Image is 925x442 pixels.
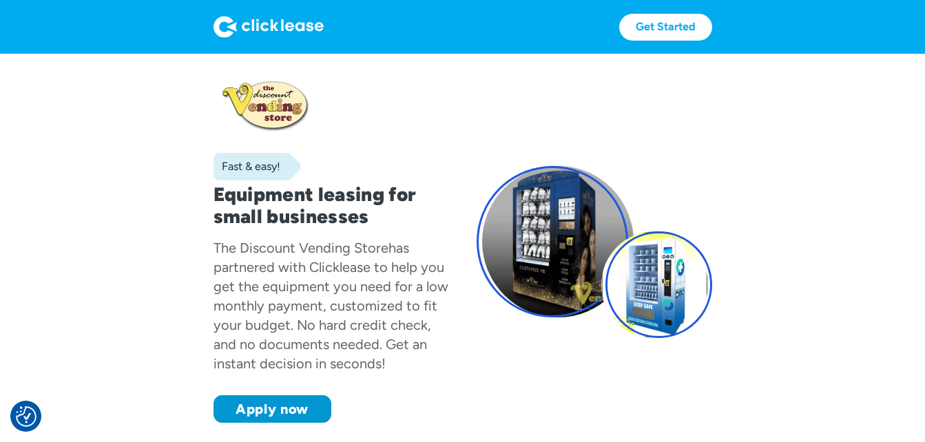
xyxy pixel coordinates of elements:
button: Consent Preferences [16,406,37,427]
img: Revisit consent button [16,406,37,427]
a: Get Started [619,14,712,41]
h1: Equipment leasing for small businesses [214,183,449,227]
div: Fast & easy! [214,160,280,173]
div: has partnered with Clicklease to help you get the equipment you need for a low monthly payment, c... [214,240,448,372]
div: The Discount Vending Store [214,240,388,256]
a: Apply now [214,395,331,423]
img: Logo [214,16,324,38]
